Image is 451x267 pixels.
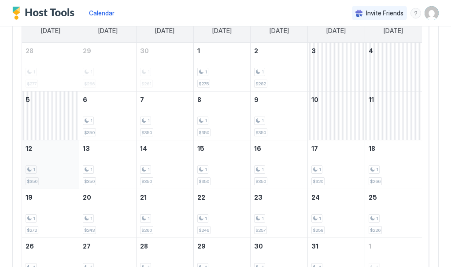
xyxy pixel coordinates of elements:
a: October 12, 2025 [22,140,79,157]
span: 5 [26,96,30,103]
span: 30 [254,242,263,250]
span: $350 [255,179,266,184]
span: 23 [254,194,262,201]
span: 31 [311,242,318,250]
a: September 28, 2025 [22,43,79,59]
span: $350 [84,130,95,135]
span: $275 [199,81,209,87]
span: 1 [319,216,321,221]
span: 21 [140,194,147,201]
span: 24 [311,194,320,201]
span: 19 [26,194,33,201]
span: $350 [27,179,37,184]
td: October 20, 2025 [79,189,137,238]
a: October 2, 2025 [251,43,307,59]
span: 11 [369,96,374,103]
span: $350 [141,130,152,135]
span: 6 [83,96,87,103]
span: 7 [140,96,144,103]
span: 1 [369,242,371,250]
td: October 14, 2025 [136,140,193,189]
span: [DATE] [384,27,403,35]
td: October 7, 2025 [136,91,193,140]
span: $258 [313,227,323,233]
span: 28 [140,242,148,250]
span: $350 [84,179,95,184]
span: 1 [90,216,92,221]
span: 1 [90,167,92,172]
span: 12 [26,145,32,152]
span: 1 [376,216,378,221]
td: October 17, 2025 [308,140,365,189]
td: October 4, 2025 [365,43,422,91]
span: [DATE] [41,27,60,35]
span: 1 [319,167,321,172]
span: [DATE] [212,27,232,35]
span: $350 [141,179,152,184]
span: Invite Friends [366,9,403,17]
span: 20 [83,194,91,201]
a: Host Tools Logo [12,7,78,20]
span: $272 [27,227,37,233]
span: $282 [255,81,266,87]
a: October 3, 2025 [308,43,365,59]
td: October 5, 2025 [22,91,79,140]
a: Wednesday [203,19,240,43]
span: 18 [369,145,375,152]
span: [DATE] [98,27,118,35]
td: September 29, 2025 [79,43,137,91]
a: October 27, 2025 [79,238,136,254]
span: $257 [255,227,266,233]
a: November 1, 2025 [365,238,422,254]
span: 1 [197,47,200,55]
span: 1 [148,167,150,172]
span: [DATE] [326,27,346,35]
a: September 29, 2025 [79,43,136,59]
a: Calendar [89,8,115,18]
span: 22 [197,194,205,201]
a: October 24, 2025 [308,189,365,205]
a: October 5, 2025 [22,91,79,108]
div: menu [410,8,421,18]
span: 1 [148,216,150,221]
a: October 21, 2025 [137,189,193,205]
a: October 10, 2025 [308,91,365,108]
a: Sunday [32,19,69,43]
td: October 21, 2025 [136,189,193,238]
td: October 3, 2025 [308,43,365,91]
span: 14 [140,145,147,152]
td: September 30, 2025 [136,43,193,91]
a: October 9, 2025 [251,91,307,108]
span: [DATE] [270,27,289,35]
a: October 29, 2025 [194,238,251,254]
a: October 7, 2025 [137,91,193,108]
span: $320 [313,179,323,184]
span: $350 [199,179,209,184]
span: 4 [369,47,373,55]
a: October 19, 2025 [22,189,79,205]
a: Friday [318,19,355,43]
a: October 14, 2025 [137,140,193,157]
a: October 15, 2025 [194,140,251,157]
span: 16 [254,145,261,152]
a: Tuesday [146,19,183,43]
div: User profile [425,6,439,20]
td: October 11, 2025 [365,91,422,140]
span: 1 [205,69,207,75]
span: $350 [255,130,266,135]
span: $243 [84,227,95,233]
span: 1 [205,216,207,221]
span: 15 [197,145,204,152]
a: October 6, 2025 [79,91,136,108]
span: 1 [205,118,207,124]
span: 13 [83,145,90,152]
span: Calendar [89,9,115,17]
td: October 1, 2025 [193,43,251,91]
span: 17 [311,145,318,152]
span: 9 [254,96,259,103]
a: October 30, 2025 [251,238,307,254]
a: October 18, 2025 [365,140,422,157]
span: [DATE] [155,27,174,35]
a: October 16, 2025 [251,140,307,157]
a: October 8, 2025 [194,91,251,108]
